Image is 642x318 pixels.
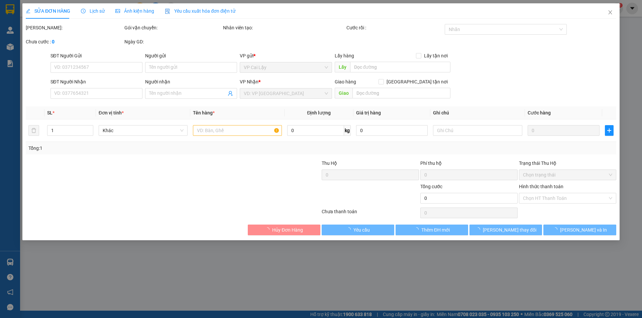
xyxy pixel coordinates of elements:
span: Giá trị hàng [356,110,381,115]
span: SL [47,110,52,115]
input: 0 [528,125,600,136]
span: [PERSON_NAME] thay đổi [483,226,536,234]
span: Ảnh kiện hàng [115,8,154,14]
span: Khác [103,125,184,135]
div: Cước rồi : [346,24,444,31]
span: kg [344,125,351,136]
span: loading [475,227,483,232]
span: Thu Hộ [322,161,337,166]
button: [PERSON_NAME] và In [544,225,616,235]
div: Chưa thanh toán [321,208,420,220]
span: picture [115,9,120,13]
div: 20.000 [42,43,112,52]
input: Dọc đường [350,62,450,72]
label: Hình thức thanh toán [519,184,563,189]
div: Người nhận [145,78,237,85]
button: Close [601,3,620,22]
span: VP Cai Lậy [244,62,328,72]
span: loading [265,227,272,232]
div: VP Cai Lậy [6,6,39,22]
div: SĐT Người Nhận [50,78,142,85]
button: Thêm ĐH mới [396,225,468,235]
span: [PERSON_NAME] và In [560,226,607,234]
span: user-add [228,91,233,96]
th: Ghi chú [431,106,525,119]
span: Yêu cầu xuất hóa đơn điện tử [165,8,235,14]
div: Gói vận chuyển: [124,24,222,31]
div: Chưa cước : [26,38,123,45]
input: Dọc đường [352,88,450,98]
div: [PERSON_NAME]: [26,24,123,31]
span: Chọn trạng thái [523,170,612,180]
div: Nhân viên tạo: [223,24,345,31]
span: Tổng cước [420,184,442,189]
span: close [608,10,613,15]
button: Yêu cầu [322,225,394,235]
div: Phí thu hộ [420,160,518,170]
div: 0394545589 [43,30,111,39]
span: Tên hàng [193,110,215,115]
input: VD: Bàn, Ghế [193,125,282,136]
span: Lấy tận nơi [421,52,450,59]
div: CÔ HOA [43,22,111,30]
span: Hủy Đơn Hàng [272,226,303,234]
button: [PERSON_NAME] thay đổi [469,225,542,235]
span: loading [346,227,353,232]
span: loading [414,227,421,232]
span: [GEOGRAPHIC_DATA] tận nơi [384,78,450,85]
span: loading [553,227,560,232]
span: Gửi: [6,6,16,13]
span: plus [605,128,613,133]
div: VP [GEOGRAPHIC_DATA] [43,6,111,22]
button: delete [28,125,39,136]
div: Ngày GD: [124,38,222,45]
div: Trạng thái Thu Hộ [519,160,616,167]
span: Chưa : [42,45,58,52]
span: Yêu cầu [353,226,370,234]
button: Hủy Đơn Hàng [248,225,320,235]
span: Thêm ĐH mới [421,226,450,234]
div: Tổng: 1 [28,144,248,152]
img: icon [165,9,170,14]
span: Lịch sử [81,8,105,14]
span: Lấy [335,62,350,72]
span: SỬA ĐƠN HÀNG [26,8,70,14]
span: clock-circle [81,9,86,13]
span: VP Nhận [240,79,259,84]
span: Nhận: [43,6,60,13]
span: Lấy hàng [335,53,354,58]
button: plus [605,125,614,136]
span: Giao hàng [335,79,356,84]
span: Cước hàng [528,110,551,115]
input: Ghi Chú [433,125,522,136]
div: Người gửi [145,52,237,59]
span: Đơn vị tính [99,110,124,115]
span: Giao [335,88,352,98]
span: edit [26,9,30,13]
div: VP gửi [240,52,332,59]
span: Định lượng [307,110,331,115]
b: 0 [52,39,55,44]
div: SĐT Người Gửi [50,52,142,59]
